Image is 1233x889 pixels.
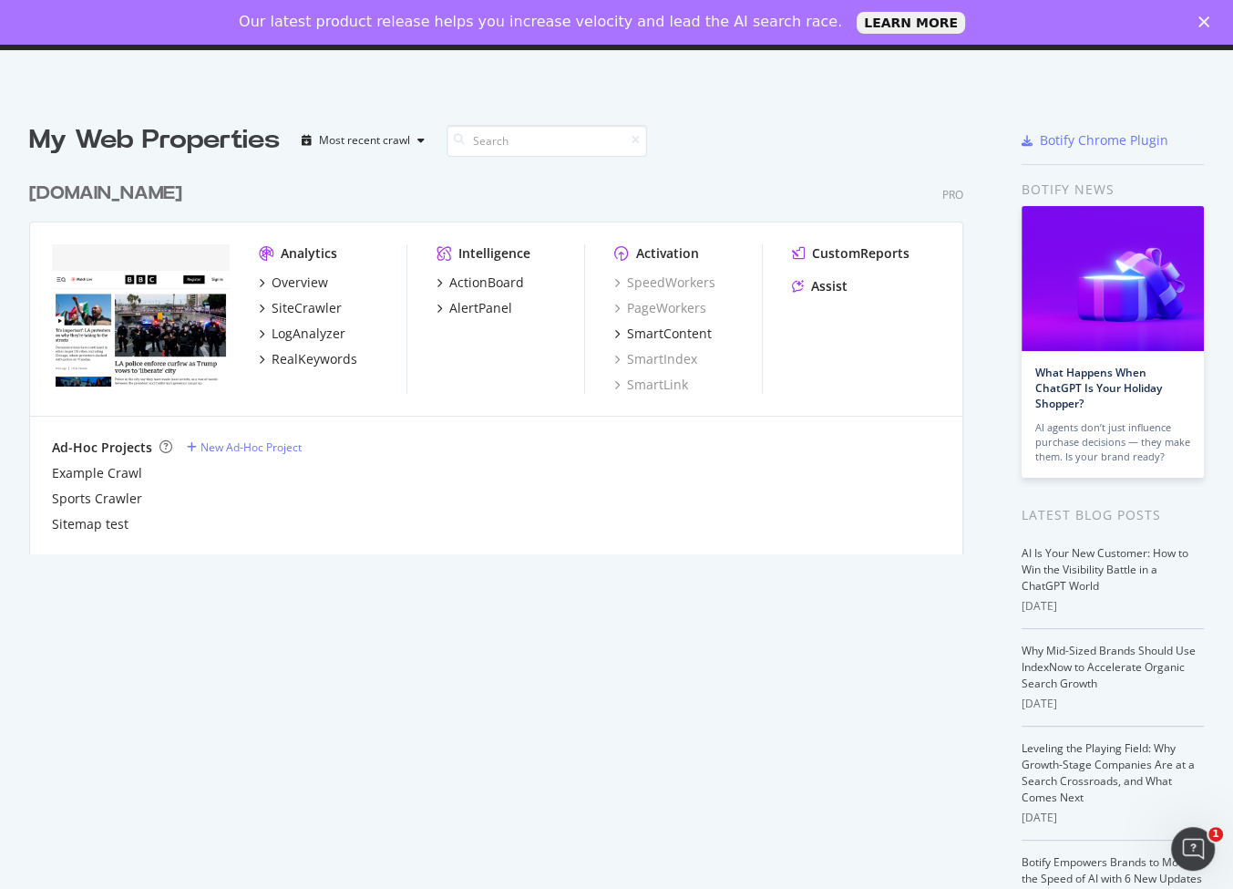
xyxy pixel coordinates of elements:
iframe: Intercom live chat [1171,827,1215,871]
a: Why Mid-Sized Brands Should Use IndexNow to Accelerate Organic Search Growth [1022,643,1196,691]
span: 1 [1208,827,1223,842]
div: [DATE] [1022,598,1204,615]
div: SiteCrawler [272,299,342,317]
a: New Ad-Hoc Project [187,439,302,455]
div: [DATE] [1022,810,1204,826]
div: [DATE] [1022,696,1204,712]
a: CustomReports [792,244,909,263]
div: RealKeywords [272,350,357,368]
div: My Web Properties [29,122,280,159]
a: LEARN MORE [857,12,965,34]
div: Botify Chrome Plugin [1040,131,1168,150]
a: Overview [259,274,328,292]
a: Sports Crawler [52,490,142,508]
a: AlertPanel [437,299,512,317]
div: Most recent crawl [319,135,410,146]
a: Botify Empowers Brands to Move at the Speed of AI with 6 New Updates [1022,854,1203,886]
div: Our latest product release helps you increase velocity and lead the AI search race. [239,13,842,31]
div: Ad-Hoc Projects [52,439,152,457]
a: PageWorkers [614,299,706,317]
div: Close [1198,16,1217,27]
img: What Happens When ChatGPT Is Your Holiday Shopper? [1022,206,1204,351]
div: [DOMAIN_NAME] [29,181,182,207]
div: ActionBoard [449,274,524,292]
div: Overview [272,274,328,292]
div: Analytics [281,244,337,263]
a: Example Crawl [52,464,142,482]
a: Leveling the Playing Field: Why Growth-Stage Companies Are at a Search Crossroads, and What Comes... [1022,740,1195,805]
a: RealKeywords [259,350,357,368]
div: Activation [636,244,699,263]
a: LogAnalyzer [259,325,345,343]
a: ActionBoard [437,274,524,292]
a: SmartIndex [614,350,697,368]
a: SpeedWorkers [614,274,715,292]
div: Assist [811,277,848,295]
a: SmartContent [614,325,712,343]
div: CustomReports [812,244,909,263]
a: SiteCrawler [259,299,342,317]
div: grid [29,159,978,554]
a: What Happens When ChatGPT Is Your Holiday Shopper? [1035,365,1162,411]
a: AI Is Your New Customer: How to Win the Visibility Battle in a ChatGPT World [1022,545,1188,594]
div: AlertPanel [449,299,512,317]
div: LogAnalyzer [272,325,345,343]
div: SmartContent [627,325,712,343]
div: New Ad-Hoc Project [200,439,302,455]
div: Pro [942,187,963,202]
a: Assist [792,277,848,295]
a: SmartLink [614,376,688,394]
div: Botify news [1022,180,1204,200]
a: Botify Chrome Plugin [1022,131,1168,150]
input: Search [447,125,647,157]
a: Sitemap test [52,515,128,533]
button: Most recent crawl [294,126,432,155]
div: Latest Blog Posts [1022,505,1204,525]
a: [DOMAIN_NAME] [29,181,190,207]
img: www.bbc.co.uk [52,244,230,387]
div: Intelligence [458,244,530,263]
div: AI agents don’t just influence purchase decisions — they make them. Is your brand ready? [1035,420,1190,464]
